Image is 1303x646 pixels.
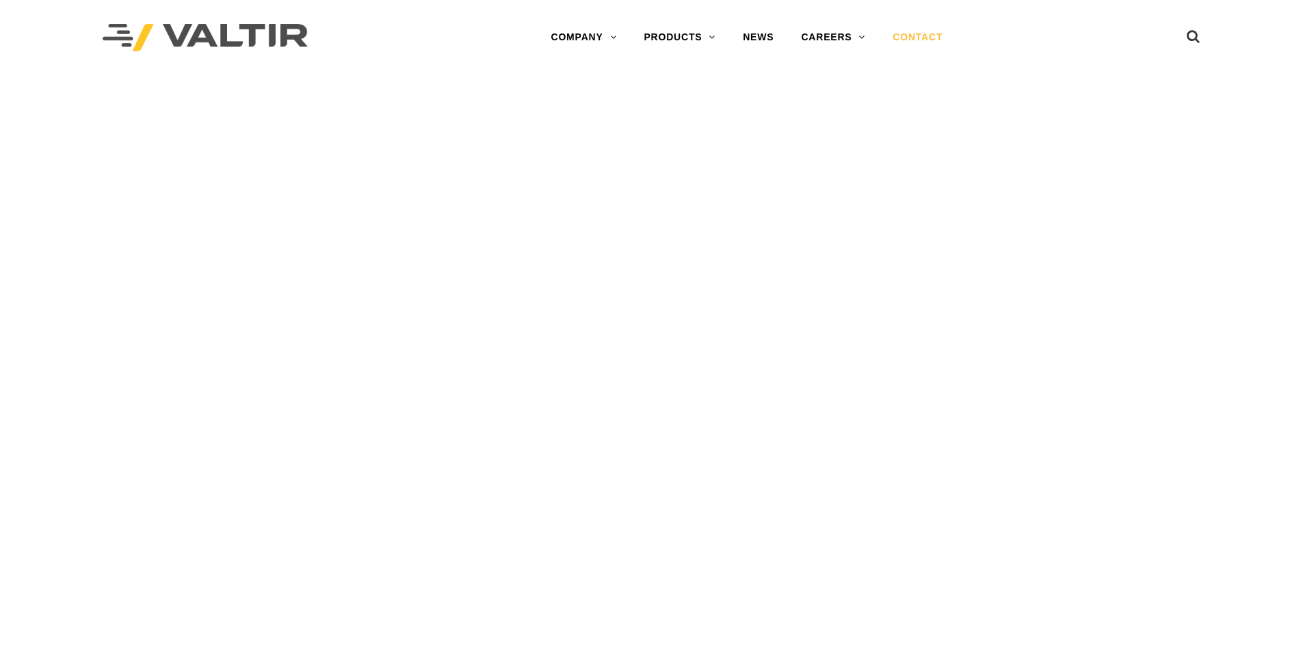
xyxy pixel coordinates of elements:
img: Valtir [103,24,308,52]
a: CONTACT [879,24,956,51]
a: CAREERS [787,24,879,51]
a: COMPANY [537,24,630,51]
a: NEWS [729,24,787,51]
img: Contact_1 [10,75,1293,581]
a: PRODUCTS [630,24,729,51]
